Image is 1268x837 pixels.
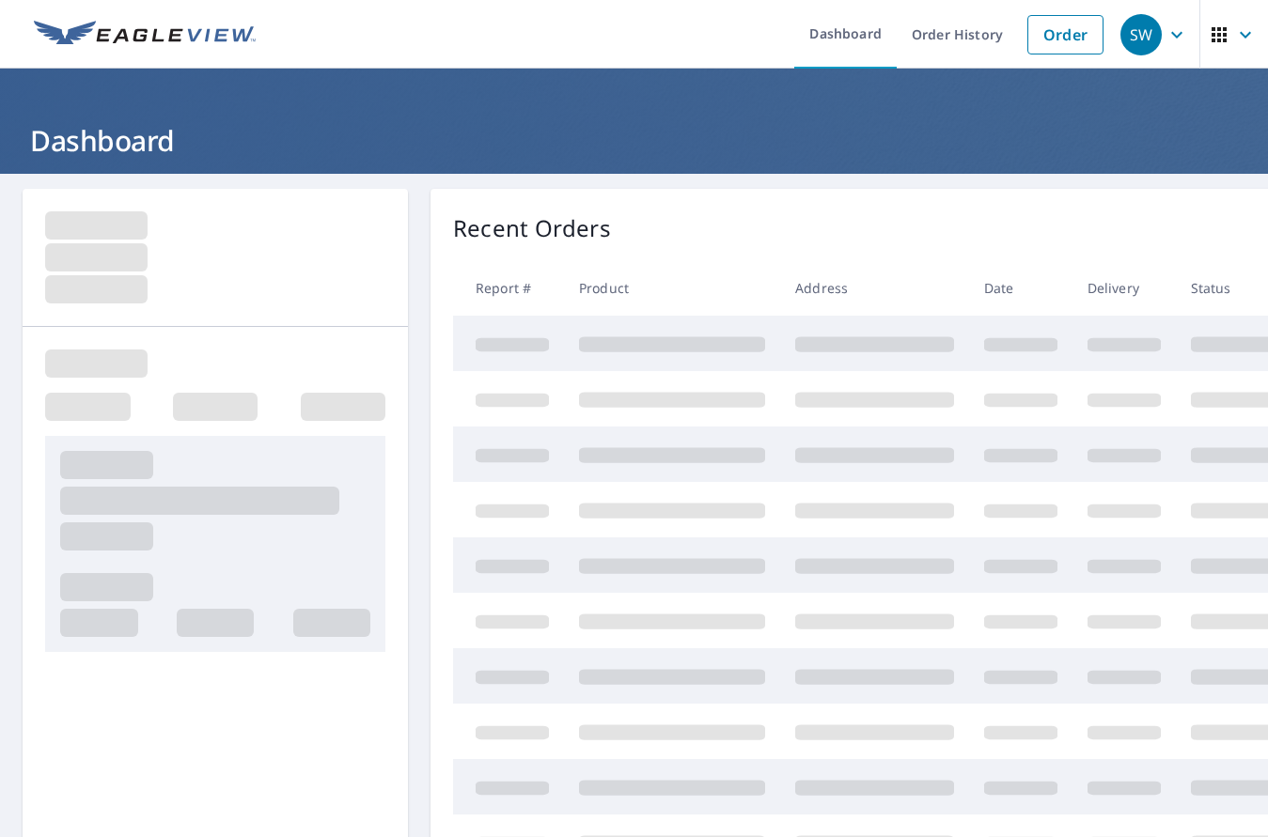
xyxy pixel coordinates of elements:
p: Recent Orders [453,211,611,245]
th: Delivery [1072,260,1176,316]
img: EV Logo [34,21,256,49]
th: Date [969,260,1072,316]
div: SW [1120,14,1162,55]
th: Product [564,260,780,316]
h1: Dashboard [23,121,1245,160]
a: Order [1027,15,1104,54]
th: Report # [453,260,564,316]
th: Address [780,260,969,316]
